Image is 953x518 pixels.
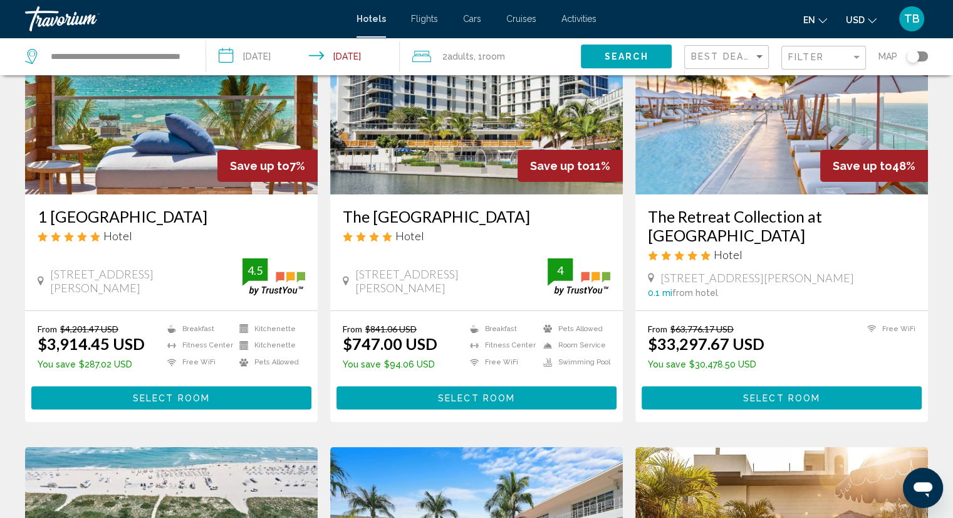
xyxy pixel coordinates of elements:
div: 4 [548,263,573,278]
p: $287.02 USD [38,359,145,369]
button: Select Room [336,386,617,410]
span: , 1 [474,48,505,65]
p: $30,478.50 USD [648,359,764,369]
a: Activities [561,14,596,24]
li: Swimming Pool [537,357,610,367]
span: Hotel [395,229,424,243]
button: Change language [803,11,827,29]
li: Breakfast [464,324,537,334]
span: [STREET_ADDRESS][PERSON_NAME] [660,271,854,285]
span: Hotel [103,229,132,243]
span: Map [878,48,897,65]
span: Select Room [133,393,210,403]
del: $63,776.17 USD [670,324,734,334]
button: User Menu [895,6,928,32]
button: Select Room [642,386,922,410]
span: You save [38,359,76,369]
span: Filter [788,52,824,62]
div: 4.5 [242,263,268,278]
span: Room [482,51,505,61]
li: Pets Allowed [233,357,305,367]
del: $4,201.47 USD [60,324,118,334]
button: Filter [781,45,866,71]
button: Check-in date: Oct 7, 2025 Check-out date: Oct 14, 2025 [206,38,400,75]
a: Cars [463,14,481,24]
iframe: Button to launch messaging window [903,468,943,508]
li: Kitchenette [233,341,305,351]
button: Travelers: 2 adults, 0 children [400,38,581,75]
span: Save up to [230,159,289,172]
a: 1 [GEOGRAPHIC_DATA] [38,207,305,226]
img: trustyou-badge.svg [242,258,305,295]
p: $94.06 USD [343,359,437,369]
ins: $33,297.67 USD [648,334,764,353]
a: The [GEOGRAPHIC_DATA] [343,207,610,226]
span: [STREET_ADDRESS][PERSON_NAME] [50,267,242,295]
span: Best Deals [691,51,757,61]
span: 2 [442,48,474,65]
li: Fitness Center [161,341,233,351]
li: Pets Allowed [537,324,610,334]
a: Select Room [31,389,311,403]
a: The Retreat Collection at [GEOGRAPHIC_DATA] [648,207,915,245]
span: From [343,324,362,334]
mat-select: Sort by [691,52,765,63]
span: From [648,324,667,334]
span: From [38,324,57,334]
span: You save [648,359,686,369]
li: Free WiFi [464,357,537,367]
div: 5 star Hotel [38,229,305,243]
button: Change currency [846,11,877,29]
span: [STREET_ADDRESS][PERSON_NAME] [355,267,548,295]
a: Travorium [25,6,344,31]
span: Save up to [530,159,590,172]
li: Fitness Center [464,341,537,351]
span: 0.1 mi [648,288,672,298]
img: trustyou-badge.svg [548,258,610,295]
ins: $3,914.45 USD [38,334,145,353]
li: Room Service [537,341,610,351]
div: 4 star Hotel [343,229,610,243]
a: Select Room [642,389,922,403]
a: Hotels [357,14,386,24]
span: Search [605,52,648,62]
span: TB [904,13,920,25]
span: USD [846,15,865,25]
li: Kitchenette [233,324,305,334]
span: en [803,15,815,25]
li: Free WiFi [861,324,915,334]
ins: $747.00 USD [343,334,437,353]
span: Select Room [438,393,515,403]
del: $841.06 USD [365,324,417,334]
a: Select Room [336,389,617,403]
div: 5 star Hotel [648,248,915,262]
button: Select Room [31,386,311,410]
div: 48% [820,150,928,182]
span: Hotel [714,248,742,262]
button: Toggle map [897,51,928,62]
div: 7% [217,150,318,182]
a: Flights [411,14,438,24]
a: Cruises [506,14,536,24]
span: Select Room [743,393,820,403]
span: from hotel [672,288,718,298]
button: Search [581,45,672,68]
li: Breakfast [161,324,233,334]
div: 11% [518,150,623,182]
span: Adults [447,51,474,61]
span: You save [343,359,381,369]
li: Free WiFi [161,357,233,367]
span: Save up to [833,159,892,172]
